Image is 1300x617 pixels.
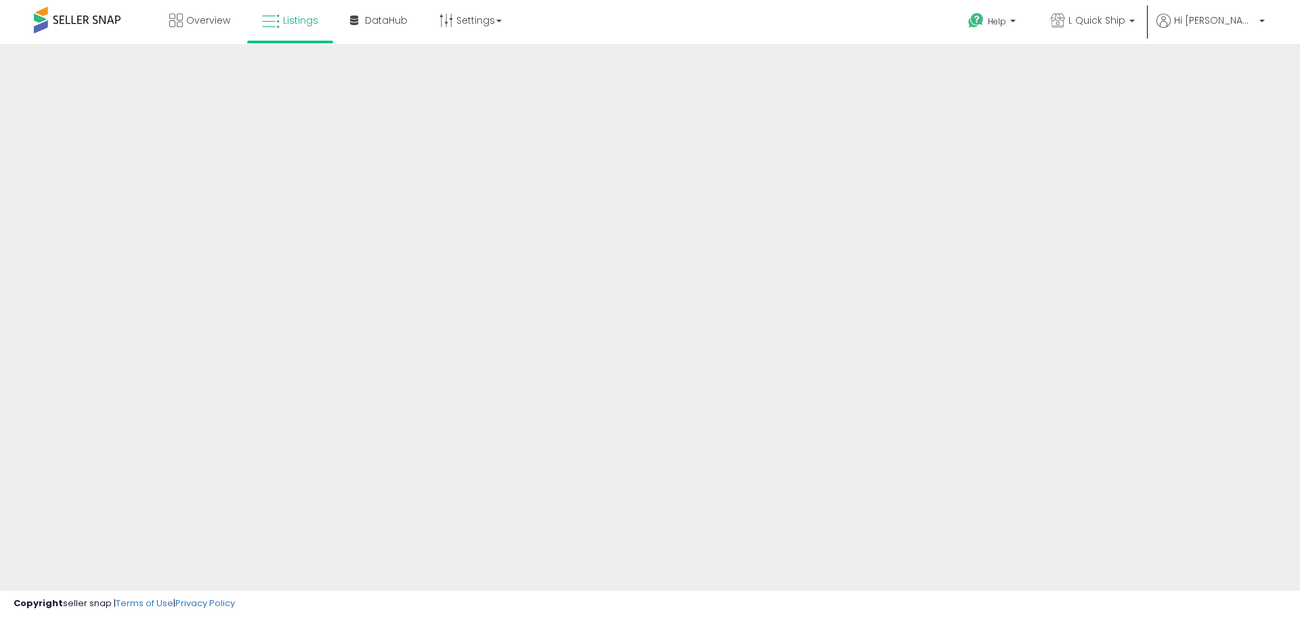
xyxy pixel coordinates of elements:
a: Terms of Use [116,597,173,610]
span: L Quick Ship [1068,14,1125,27]
span: Overview [186,14,230,27]
a: Help [957,2,1029,44]
span: Listings [283,14,318,27]
a: Hi [PERSON_NAME] [1156,14,1265,44]
strong: Copyright [14,597,63,610]
i: Get Help [968,12,984,29]
span: Hi [PERSON_NAME] [1174,14,1255,27]
span: Help [988,16,1006,27]
div: seller snap | | [14,597,235,610]
span: DataHub [365,14,408,27]
a: Privacy Policy [175,597,235,610]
